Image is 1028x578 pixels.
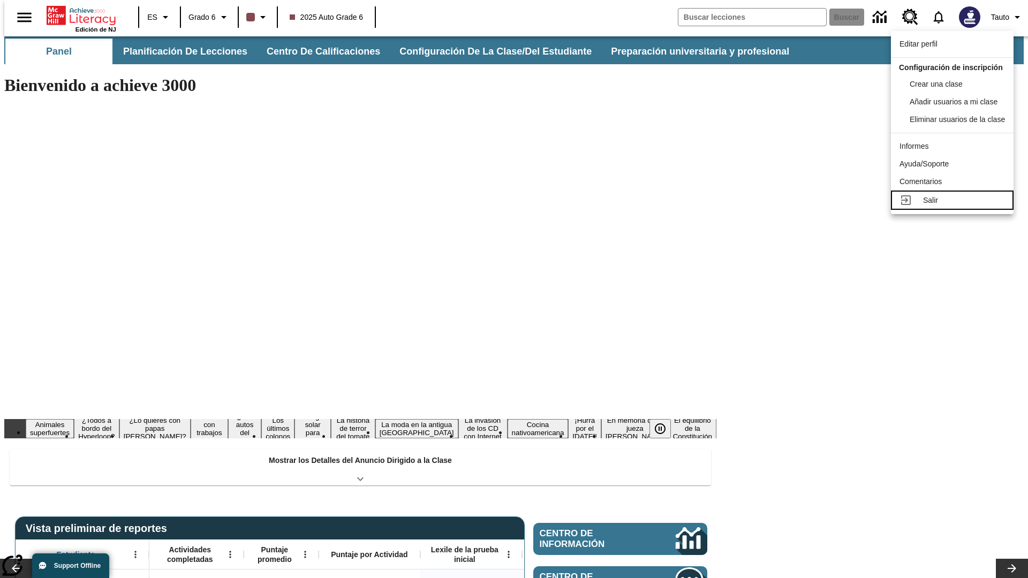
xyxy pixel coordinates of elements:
[910,115,1005,124] span: Eliminar usuarios de la clase
[923,196,938,204] span: Salir
[899,177,942,186] span: Comentarios
[899,159,949,168] span: Ayuda/Soporte
[899,40,938,48] span: Editar perfil
[899,63,1003,72] span: Configuración de inscripción
[910,97,997,106] span: Añadir usuarios a mi clase
[899,142,928,150] span: Informes
[910,80,963,88] span: Crear una clase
